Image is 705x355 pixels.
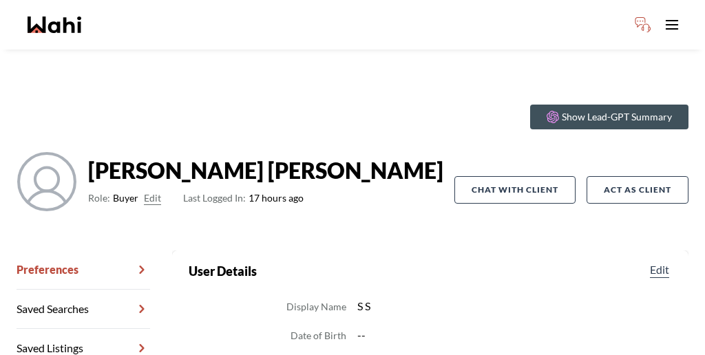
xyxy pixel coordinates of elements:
a: Wahi homepage [28,17,81,33]
span: Buyer [113,190,138,206]
button: Show Lead-GPT Summary [530,105,688,129]
button: Edit [647,261,672,278]
button: Toggle open navigation menu [658,11,686,39]
p: Show Lead-GPT Summary [562,110,672,124]
a: Preferences [17,250,150,290]
dt: Display Name [286,299,346,315]
button: Chat with client [454,176,576,204]
h2: User Details [189,261,257,281]
span: 17 hours ago [183,190,304,206]
a: Saved Searches [17,290,150,329]
button: Edit [144,190,161,206]
strong: [PERSON_NAME] [PERSON_NAME] [88,157,443,184]
dd: S S [357,297,672,315]
button: Act as Client [587,176,688,204]
dt: Date of Birth [291,327,346,344]
span: Last Logged In: [183,192,246,204]
dd: -- [357,326,672,344]
span: Role: [88,190,110,206]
